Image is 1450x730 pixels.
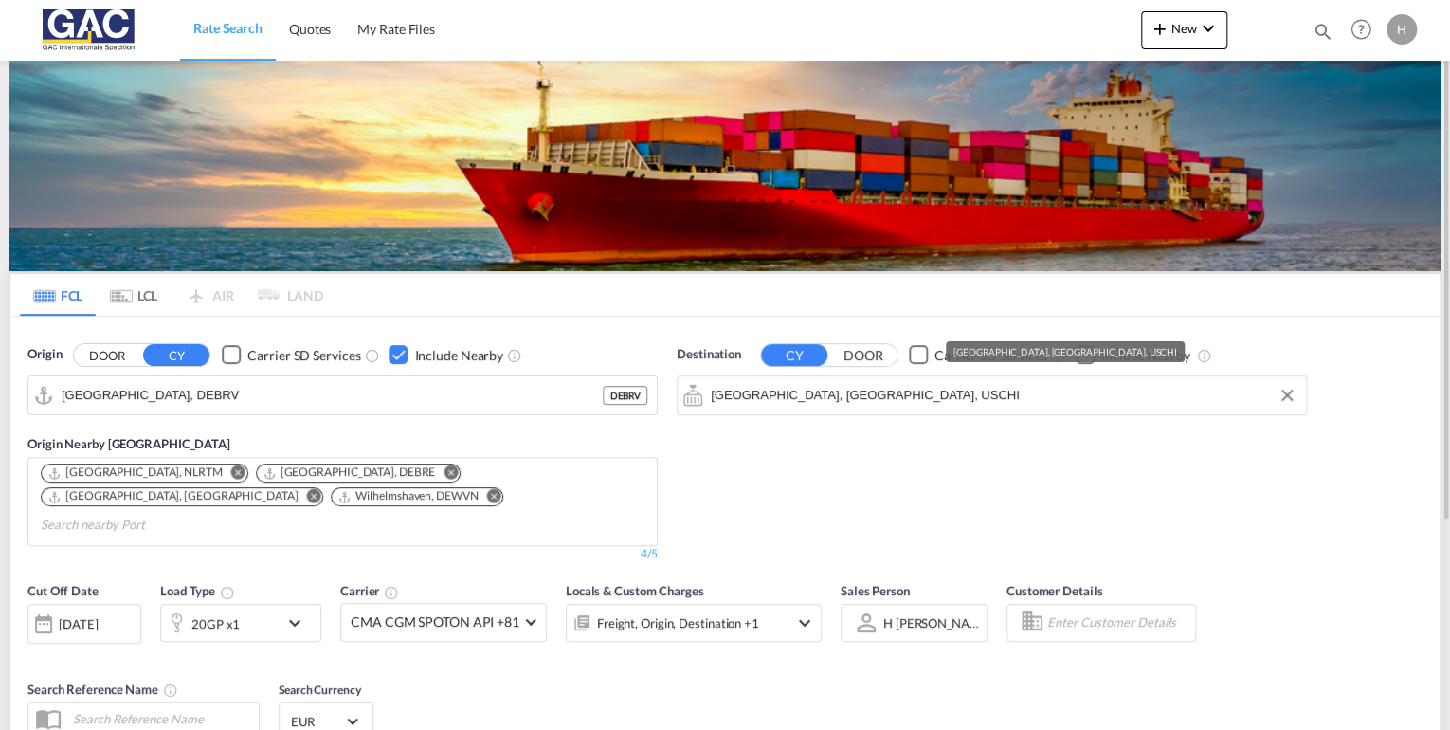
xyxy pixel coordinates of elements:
[1313,21,1333,49] div: icon-magnify
[340,583,399,598] span: Carrier
[474,488,502,507] button: Remove
[678,376,1306,414] md-input-container: Chicago, IL, USCHI
[883,615,992,630] div: H [PERSON_NAME]
[337,488,478,504] div: Wilhelmshaven, DEWVN
[337,488,481,504] div: Press delete to remove this chip.
[364,348,379,363] md-icon: Unchecked: Search for CY (Container Yard) services for all selected carriers.Checked : Search for...
[74,344,140,366] button: DOOR
[27,604,141,644] div: [DATE]
[1196,348,1211,363] md-icon: Unchecked: Ignores neighbouring ports when fetching rates.Checked : Includes neighbouring ports w...
[279,683,361,697] span: Search Currency
[1197,17,1220,40] md-icon: icon-chevron-down
[953,341,1177,362] div: [GEOGRAPHIC_DATA], [GEOGRAPHIC_DATA], USCHI
[27,641,42,666] md-datepicker: Select
[47,465,223,481] div: Rotterdam, NLRTM
[1047,609,1189,637] input: Enter Customer Details
[711,381,1296,410] input: Search by Port
[263,465,436,481] div: Bremen, DEBRE
[47,488,301,504] div: Press delete to remove this chip.
[597,610,759,636] div: Freight Origin Destination Factory Stuffing
[414,346,503,365] div: Include Nearby
[934,346,1047,365] div: Carrier SD Services
[793,611,816,634] md-icon: icon-chevron-down
[641,546,658,562] div: 4/5
[357,21,435,37] span: My Rate Files
[27,682,178,697] span: Search Reference Name
[1273,381,1301,410] button: Clear Input
[143,344,209,366] button: CY
[1387,14,1417,45] div: H
[59,615,98,632] div: [DATE]
[909,345,1047,365] md-checkbox: Checkbox No Ink
[603,386,647,405] div: DEBRV
[1149,17,1171,40] md-icon: icon-plus 400-fg
[222,345,360,365] md-checkbox: Checkbox No Ink
[1345,13,1387,47] div: Help
[1141,11,1227,49] button: icon-plus 400-fgNewicon-chevron-down
[160,604,321,642] div: 20GP x1icon-chevron-down
[263,465,440,481] div: Press delete to remove this chip.
[291,713,344,730] span: EUR
[830,344,897,366] button: DOOR
[220,585,235,600] md-icon: icon-information-outline
[566,583,704,598] span: Locals & Custom Charges
[351,612,519,631] span: CMA CGM SPOTON API +81
[507,348,522,363] md-icon: Unchecked: Ignores neighbouring ports when fetching rates.Checked : Includes neighbouring ports w...
[219,465,247,484] button: Remove
[289,21,331,37] span: Quotes
[566,604,822,642] div: Freight Origin Destination Factory Stuffingicon-chevron-down
[1076,345,1190,365] md-checkbox: Checkbox No Ink
[283,611,316,634] md-icon: icon-chevron-down
[41,510,221,540] input: Search nearby Port
[28,9,156,51] img: 9f305d00dc7b11eeb4548362177db9c3.png
[881,609,982,636] md-select: Sales Person: H menze
[9,61,1441,271] img: LCL+%26+FCL+BACKGROUND.png
[1345,13,1377,46] span: Help
[160,583,235,598] span: Load Type
[62,381,603,410] input: Search by Port
[677,345,741,364] span: Destination
[47,465,227,481] div: Press delete to remove this chip.
[1313,21,1333,42] md-icon: icon-magnify
[191,611,240,637] div: 20GP x1
[384,585,399,600] md-icon: The selected Trucker/Carrierwill be displayed in the rate results If the rates are from another f...
[20,274,96,316] md-tab-item: FCL
[761,344,827,366] button: CY
[27,436,230,451] span: Origin Nearby [GEOGRAPHIC_DATA]
[28,376,657,414] md-input-container: Bremerhaven, DEBRV
[431,465,460,484] button: Remove
[1006,583,1102,598] span: Customer Details
[163,683,178,698] md-icon: Your search will be saved by the below given name
[1149,21,1220,36] span: New
[1101,346,1190,365] div: Include Nearby
[20,274,323,316] md-pagination-wrapper: Use the left and right arrow keys to navigate between tabs
[841,583,910,598] span: Sales Person
[389,345,503,365] md-checkbox: Checkbox No Ink
[27,583,99,598] span: Cut Off Date
[247,346,360,365] div: Carrier SD Services
[294,488,322,507] button: Remove
[47,488,298,504] div: Hamburg, DEHAM
[38,458,647,540] md-chips-wrap: Chips container. Use arrow keys to select chips.
[96,274,172,316] md-tab-item: LCL
[27,345,62,364] span: Origin
[193,20,263,36] span: Rate Search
